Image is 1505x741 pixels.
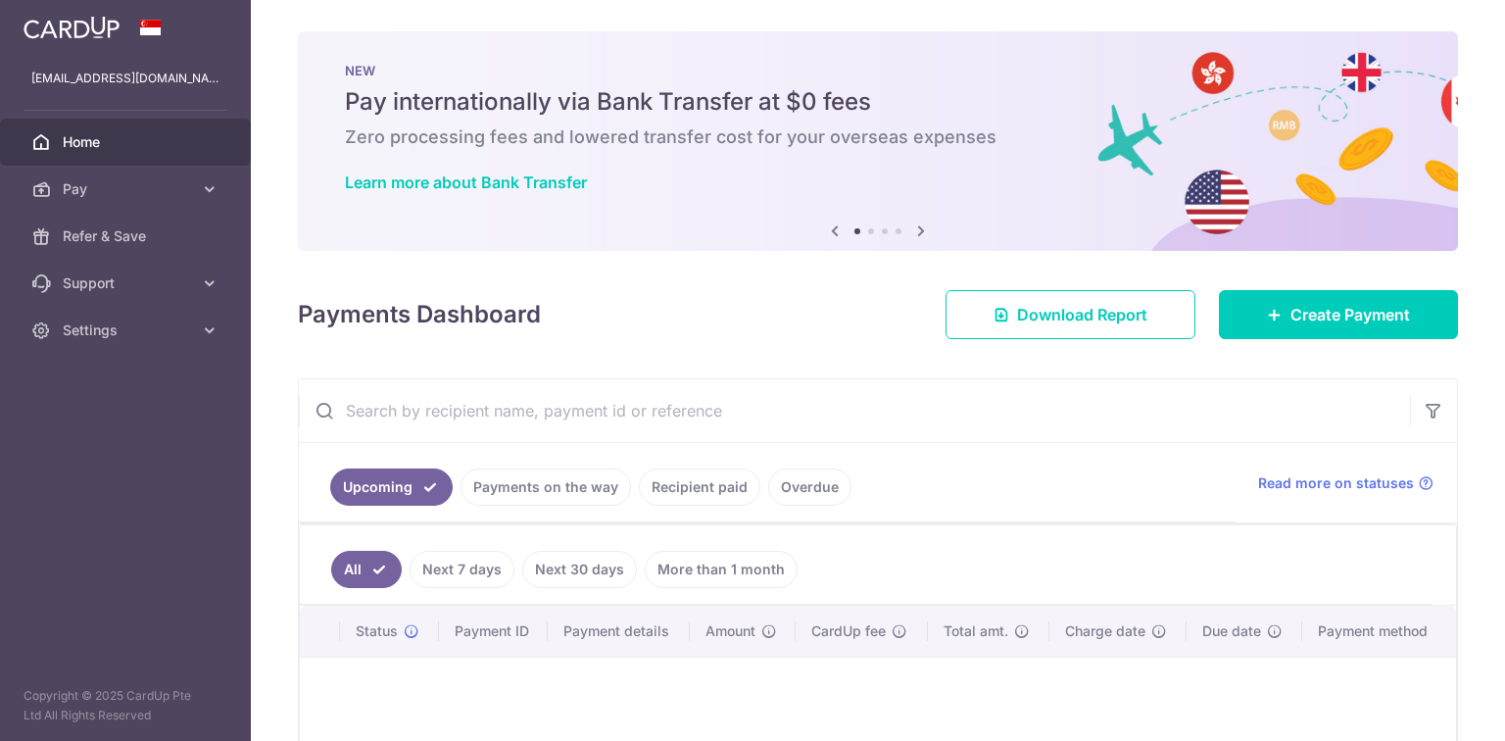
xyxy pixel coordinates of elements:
[1302,606,1456,657] th: Payment method
[1258,473,1414,493] span: Read more on statuses
[461,469,631,506] a: Payments on the way
[356,621,398,641] span: Status
[298,297,541,332] h4: Payments Dashboard
[1017,303,1147,326] span: Download Report
[345,63,1411,78] p: NEW
[63,321,192,340] span: Settings
[63,132,192,152] span: Home
[63,179,192,199] span: Pay
[345,125,1411,149] h6: Zero processing fees and lowered transfer cost for your overseas expenses
[63,226,192,246] span: Refer & Save
[1290,303,1410,326] span: Create Payment
[639,469,760,506] a: Recipient paid
[944,621,1008,641] span: Total amt.
[439,606,549,657] th: Payment ID
[522,551,637,588] a: Next 30 days
[330,469,453,506] a: Upcoming
[298,31,1458,251] img: Bank transfer banner
[345,173,587,192] a: Learn more about Bank Transfer
[548,606,690,657] th: Payment details
[299,379,1410,442] input: Search by recipient name, payment id or reference
[811,621,886,641] span: CardUp fee
[645,551,798,588] a: More than 1 month
[1258,473,1433,493] a: Read more on statuses
[705,621,755,641] span: Amount
[946,290,1195,339] a: Download Report
[1202,621,1261,641] span: Due date
[63,273,192,293] span: Support
[31,69,219,88] p: [EMAIL_ADDRESS][DOMAIN_NAME]
[345,86,1411,118] h5: Pay internationally via Bank Transfer at $0 fees
[1219,290,1458,339] a: Create Payment
[24,16,120,39] img: CardUp
[1065,621,1145,641] span: Charge date
[768,469,851,506] a: Overdue
[410,551,514,588] a: Next 7 days
[331,551,402,588] a: All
